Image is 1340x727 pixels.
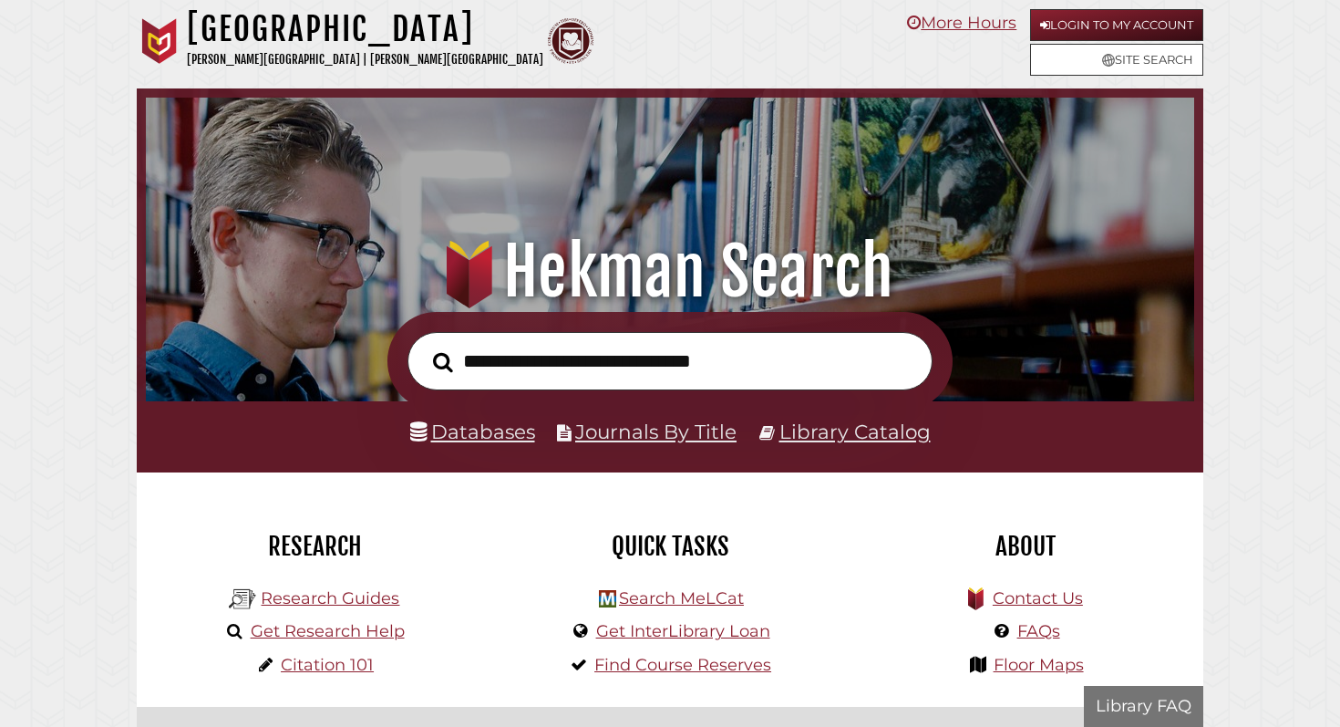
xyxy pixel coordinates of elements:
a: Databases [410,420,535,443]
button: Search [424,347,462,378]
a: Citation 101 [281,655,374,675]
h2: Quick Tasks [506,531,834,562]
a: Login to My Account [1030,9,1203,41]
p: [PERSON_NAME][GEOGRAPHIC_DATA] | [PERSON_NAME][GEOGRAPHIC_DATA] [187,49,543,70]
a: Floor Maps [994,655,1084,675]
a: More Hours [907,13,1016,33]
a: Get InterLibrary Loan [596,621,770,641]
img: Hekman Library Logo [229,586,256,613]
a: Contact Us [993,588,1083,608]
h1: [GEOGRAPHIC_DATA] [187,9,543,49]
a: FAQs [1017,621,1060,641]
h1: Hekman Search [166,232,1174,312]
a: Find Course Reserves [594,655,771,675]
a: Site Search [1030,44,1203,76]
img: Calvin University [137,18,182,64]
a: Library Catalog [779,420,931,443]
a: Get Research Help [251,621,405,641]
img: Hekman Library Logo [599,590,616,608]
a: Research Guides [261,588,399,608]
a: Journals By Title [575,420,737,443]
i: Search [433,351,453,373]
h2: Research [150,531,479,562]
a: Search MeLCat [619,588,744,608]
h2: About [861,531,1190,562]
img: Calvin Theological Seminary [548,18,593,64]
